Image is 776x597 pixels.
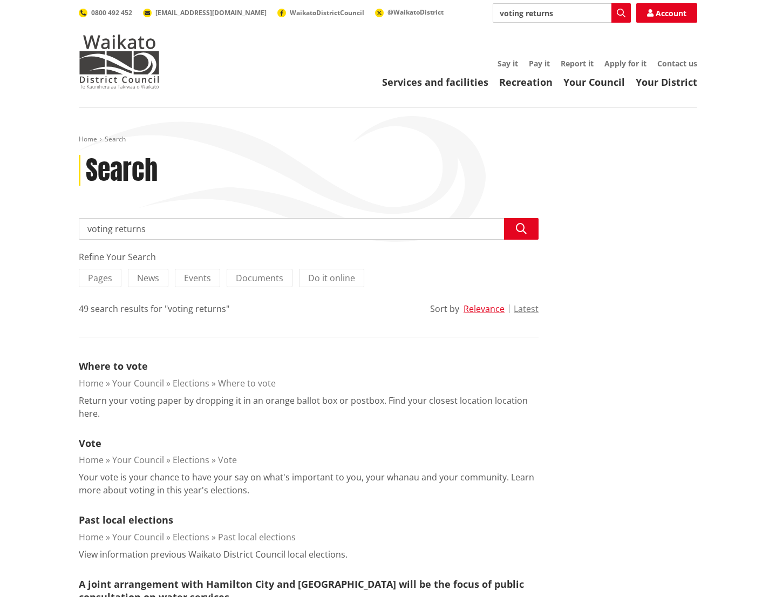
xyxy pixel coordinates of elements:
a: Account [636,3,697,23]
a: Say it [498,58,518,69]
a: Contact us [657,58,697,69]
p: Your vote is your chance to have your say on what's important to you, your whanau and your commun... [79,471,539,497]
span: Events [184,272,211,284]
button: Relevance [464,304,505,314]
span: Search [105,134,126,144]
a: 0800 492 452 [79,8,132,17]
a: Home [79,377,104,389]
span: WaikatoDistrictCouncil [290,8,364,17]
h1: Search [86,155,158,186]
p: Return your voting paper by dropping it in an orange ballot box or postbox. Find your closest loc... [79,394,539,420]
a: Where to vote [79,359,148,372]
span: News [137,272,159,284]
a: Home [79,454,104,466]
input: Search input [493,3,631,23]
a: Services and facilities [382,76,488,89]
a: Elections [173,531,209,543]
a: Your District [636,76,697,89]
a: Recreation [499,76,553,89]
a: Your Council [112,377,164,389]
div: 49 search results for "voting returns" [79,302,229,315]
a: Your Council [112,531,164,543]
span: @WaikatoDistrict [387,8,444,17]
a: Report it [561,58,594,69]
input: Search input [79,218,539,240]
button: Latest [514,304,539,314]
span: Pages [88,272,112,284]
a: Vote [79,437,101,450]
a: Elections [173,377,209,389]
a: WaikatoDistrictCouncil [277,8,364,17]
a: Past local elections [79,513,173,526]
div: Sort by [430,302,459,315]
a: Elections [173,454,209,466]
a: Home [79,134,97,144]
span: Documents [236,272,283,284]
img: Waikato District Council - Te Kaunihera aa Takiwaa o Waikato [79,35,160,89]
a: Past local elections [218,531,296,543]
span: Do it online [308,272,355,284]
a: Your Council [563,76,625,89]
a: [EMAIL_ADDRESS][DOMAIN_NAME] [143,8,267,17]
a: Vote [218,454,237,466]
a: Where to vote [218,377,276,389]
p: View information previous Waikato District Council local elections. [79,548,348,561]
span: [EMAIL_ADDRESS][DOMAIN_NAME] [155,8,267,17]
div: Refine Your Search [79,250,539,263]
a: Your Council [112,454,164,466]
a: Home [79,531,104,543]
a: Pay it [529,58,550,69]
a: @WaikatoDistrict [375,8,444,17]
nav: breadcrumb [79,135,697,144]
span: 0800 492 452 [91,8,132,17]
a: Apply for it [604,58,646,69]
